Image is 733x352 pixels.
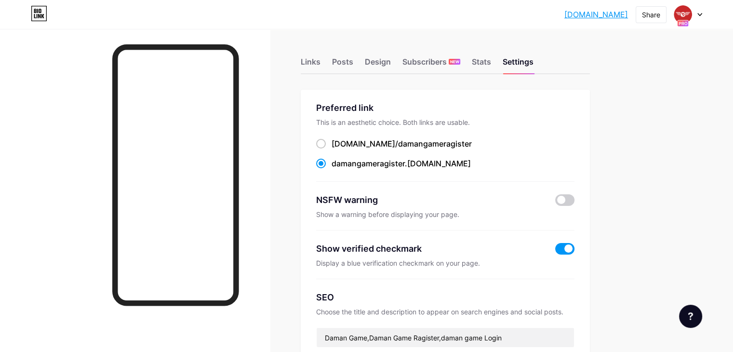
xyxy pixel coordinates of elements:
div: Show a warning before displaying your page. [316,210,574,218]
div: [DOMAIN_NAME]/ [332,138,472,149]
div: Preferred link [316,101,574,114]
input: Title [317,328,574,347]
div: Subscribers [402,56,460,73]
div: Design [365,56,391,73]
div: This is an aesthetic choice. Both links are usable. [316,118,574,126]
div: Show verified checkmark [316,242,422,255]
div: SEO [316,291,574,304]
div: NSFW warning [316,193,541,206]
span: NEW [450,59,459,65]
div: Display a blue verification checkmark on your page. [316,259,574,267]
div: Choose the title and description to appear on search engines and social posts. [316,308,574,316]
div: .[DOMAIN_NAME] [332,158,471,169]
span: damangameragister [398,139,472,149]
img: cristina89 [674,5,692,24]
div: Links [301,56,320,73]
div: Settings [503,56,533,73]
div: Share [642,10,660,20]
div: Stats [472,56,491,73]
span: damangameragister [332,159,405,168]
a: [DOMAIN_NAME] [564,9,628,20]
div: Posts [332,56,353,73]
